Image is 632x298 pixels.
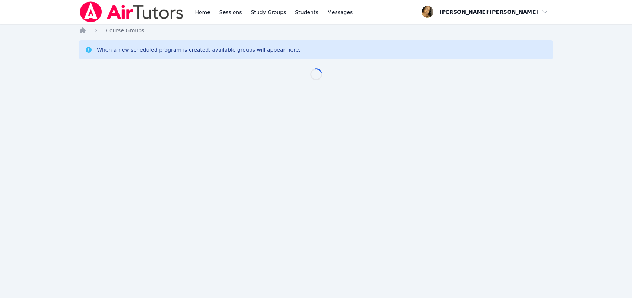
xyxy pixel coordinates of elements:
[79,1,184,22] img: Air Tutors
[106,27,144,34] a: Course Groups
[79,27,553,34] nav: Breadcrumb
[106,27,144,33] span: Course Groups
[327,9,353,16] span: Messages
[97,46,301,54] div: When a new scheduled program is created, available groups will appear here.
